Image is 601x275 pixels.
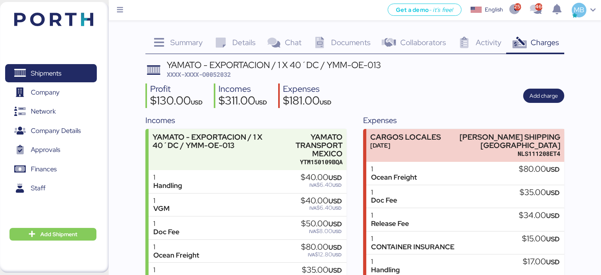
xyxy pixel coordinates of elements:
span: USD [332,205,342,211]
span: Staff [31,182,45,194]
a: Company Details [5,122,97,140]
span: MB [574,5,584,15]
div: CONTAINER INSURANCE [371,243,454,251]
div: [DATE] [370,141,441,150]
span: XXXX-XXXX-O0052032 [167,70,231,78]
div: Incomes [219,83,267,95]
a: Staff [5,179,97,197]
a: Shipments [5,64,97,82]
a: Finances [5,160,97,178]
span: USD [328,197,342,205]
button: Menu [113,4,127,17]
div: $17.00 [523,258,560,266]
span: IVA [308,252,315,258]
span: USD [320,99,332,106]
span: Summary [170,37,203,47]
div: 1 [153,243,199,251]
div: Expenses [363,114,564,126]
div: Release Fee [371,220,409,228]
a: Network [5,102,97,121]
div: 1 [153,266,230,274]
span: Details [232,37,256,47]
div: $35.00 [520,188,560,197]
div: 1 [371,188,397,197]
div: $311.00 [219,95,267,108]
span: USD [546,211,560,220]
div: $6.40 [301,205,342,211]
div: $40.00 [301,197,342,205]
button: Add Shipment [9,228,96,241]
div: $80.00 [301,243,342,252]
div: 1 [371,211,409,220]
div: Incomes [145,114,346,126]
span: Company [31,87,60,98]
div: 1 [153,197,170,205]
div: Ocean Freight [371,173,417,182]
span: USD [328,266,342,275]
span: USD [255,99,267,106]
span: Activity [476,37,501,47]
span: Finances [31,163,57,175]
span: USD [546,165,560,174]
button: Add charge [523,89,564,103]
div: $12.80 [301,252,342,258]
span: USD [332,252,342,258]
div: 1 [371,235,454,243]
div: Handling [371,266,400,274]
span: USD [328,243,342,252]
span: Add Shipment [40,229,77,239]
span: IVA [309,228,316,235]
div: CARGOS LOCALES [370,133,441,141]
a: Company [5,83,97,102]
div: $40.00 [301,173,342,182]
div: Ocean Freight [153,251,199,260]
span: Collaborators [400,37,446,47]
div: $35.00 [302,266,342,275]
span: IVA [309,205,317,211]
div: YAMATO - EXPORTACION / 1 X 40´DC / YMM-OE-013 [167,61,381,69]
div: $50.00 [301,220,342,228]
span: USD [328,173,342,182]
div: YAMATO - EXPORTACION / 1 X 40´DC / YMM-OE-013 [153,133,270,150]
span: USD [191,99,203,106]
span: Charges [531,37,559,47]
div: Doc Fee [371,196,397,205]
span: USD [332,182,342,188]
div: $181.00 [283,95,332,108]
div: $6.40 [301,182,342,188]
span: USD [332,228,342,235]
div: $130.00 [150,95,203,108]
div: English [485,6,503,14]
a: Approvals [5,141,97,159]
div: $80.00 [519,165,560,174]
span: USD [546,258,560,266]
span: Approvals [31,144,60,156]
div: YAMATO TRANSPORT MEXICO [274,133,343,158]
div: 1 [153,220,179,228]
div: $34.00 [519,211,560,220]
div: Handling [153,182,182,190]
span: Network [31,106,56,117]
div: $8.00 [301,228,342,234]
div: Expenses [283,83,332,95]
div: YTM150109BQA [274,158,343,166]
div: Doc Fee [153,228,179,236]
span: Chat [285,37,301,47]
div: $15.00 [522,235,560,243]
div: Profit [150,83,203,95]
div: NLS111208ET4 [446,150,560,158]
span: IVA [309,182,317,188]
span: Company Details [31,125,81,137]
div: 1 [371,258,400,266]
div: 1 [153,173,182,182]
span: Documents [331,37,371,47]
span: Shipments [31,68,61,79]
div: VGM [153,205,170,213]
span: USD [546,235,560,243]
div: 1 [371,165,417,173]
div: [PERSON_NAME] SHIPPING [GEOGRAPHIC_DATA] [446,133,560,150]
span: USD [328,220,342,228]
span: Add charge [529,91,558,101]
span: USD [546,188,560,197]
